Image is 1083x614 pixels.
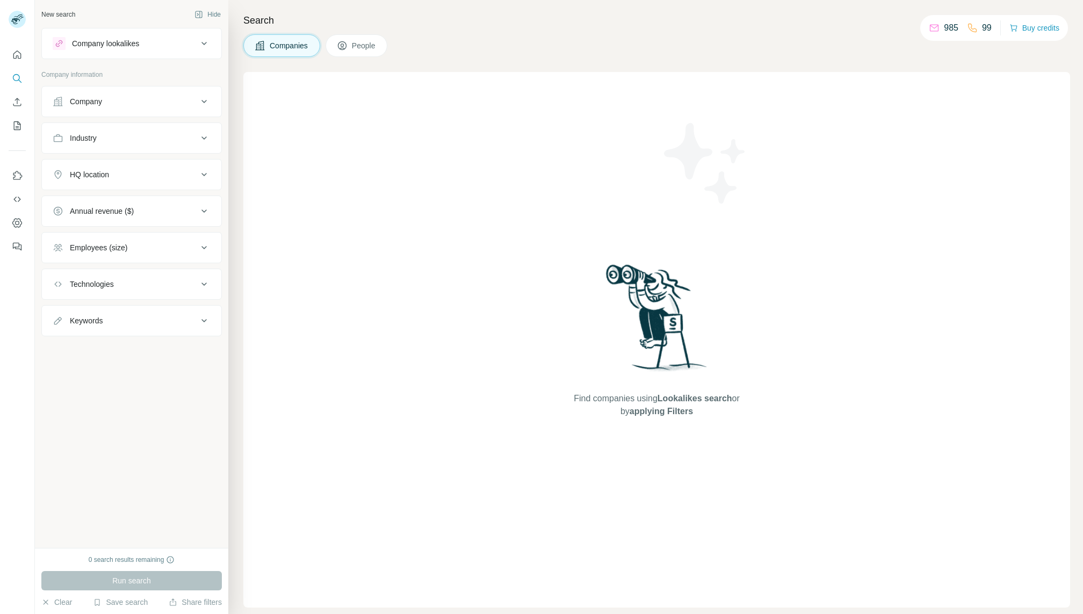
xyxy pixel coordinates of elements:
div: HQ location [70,169,109,180]
button: Clear [41,597,72,608]
div: 0 search results remaining [89,555,175,565]
img: Surfe Illustration - Woman searching with binoculars [601,262,713,381]
p: Company information [41,70,222,80]
div: Company lookalikes [72,38,139,49]
p: 985 [944,21,958,34]
button: Employees (size) [42,235,221,261]
button: Dashboard [9,213,26,233]
button: Save search [93,597,148,608]
button: Share filters [169,597,222,608]
p: 99 [982,21,992,34]
div: New search [41,10,75,19]
span: Lookalikes search [658,394,732,403]
button: Enrich CSV [9,92,26,112]
button: Use Surfe on LinkedIn [9,166,26,185]
button: My lists [9,116,26,135]
span: Companies [270,40,309,51]
div: Annual revenue ($) [70,206,134,216]
h4: Search [243,13,1070,28]
button: Company [42,89,221,114]
button: Keywords [42,308,221,334]
div: Keywords [70,315,103,326]
span: People [352,40,377,51]
div: Technologies [70,279,114,290]
button: Use Surfe API [9,190,26,209]
div: Company [70,96,102,107]
div: Employees (size) [70,242,127,253]
button: Company lookalikes [42,31,221,56]
img: Surfe Illustration - Stars [657,115,754,212]
button: Quick start [9,45,26,64]
button: Annual revenue ($) [42,198,221,224]
span: Find companies using or by [571,392,742,418]
button: Search [9,69,26,88]
button: Feedback [9,237,26,256]
div: Industry [70,133,97,143]
button: Industry [42,125,221,151]
span: applying Filters [630,407,693,416]
button: Hide [187,6,228,23]
button: HQ location [42,162,221,187]
button: Buy credits [1009,20,1059,35]
button: Technologies [42,271,221,297]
